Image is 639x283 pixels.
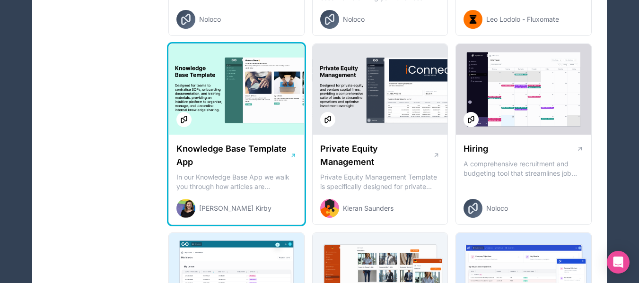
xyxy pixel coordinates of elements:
span: Noloco [199,15,221,24]
h1: Hiring [464,142,488,155]
h1: Private Equity Management [320,142,433,169]
span: [PERSON_NAME] Kirby [199,204,271,213]
h1: Knowledge Base Template App [176,142,290,169]
span: Noloco [486,204,508,213]
p: Private Equity Management Template is specifically designed for private equity and venture capita... [320,172,440,191]
span: Leo Lodolo - Fluxomate [486,15,559,24]
span: Kieran Saunders [343,204,394,213]
span: Noloco [343,15,365,24]
p: A comprehensive recruitment and budgeting tool that streamlines job creation, applicant tracking,... [464,159,584,178]
div: Open Intercom Messenger [607,251,630,274]
p: In our Knowledge Base App we walk you through how articles are submitted, approved, and managed, ... [176,172,297,191]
